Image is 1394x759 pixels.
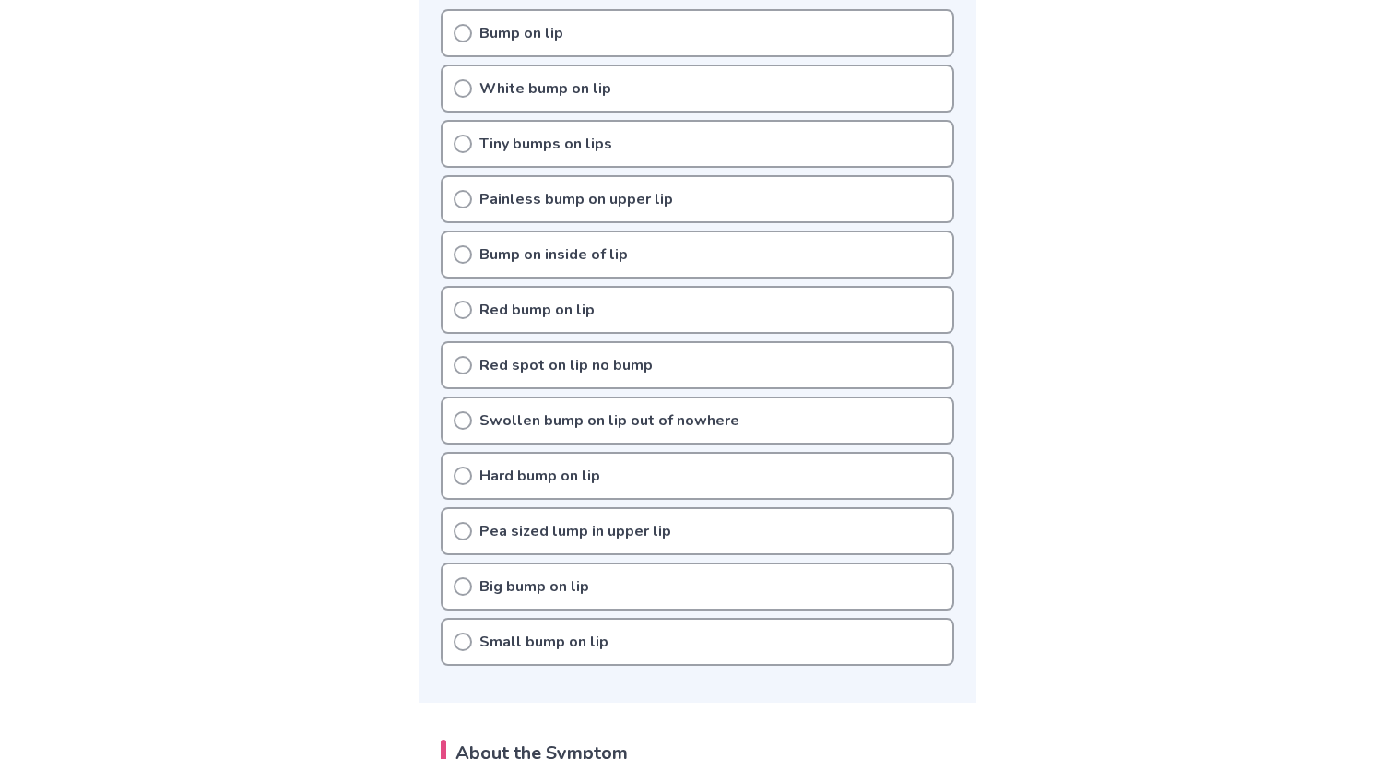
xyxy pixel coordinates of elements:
[479,299,595,321] p: Red bump on lip
[479,188,673,210] p: Painless bump on upper lip
[479,77,611,100] p: White bump on lip
[479,631,608,653] p: Small bump on lip
[479,409,739,432] p: Swollen bump on lip out of nowhere
[479,520,671,542] p: Pea sized lump in upper lip
[479,22,563,44] p: Bump on lip
[479,243,628,266] p: Bump on inside of lip
[479,354,653,376] p: Red spot on lip no bump
[479,133,612,155] p: Tiny bumps on lips
[479,465,600,487] p: Hard bump on lip
[479,575,589,598] p: Big bump on lip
